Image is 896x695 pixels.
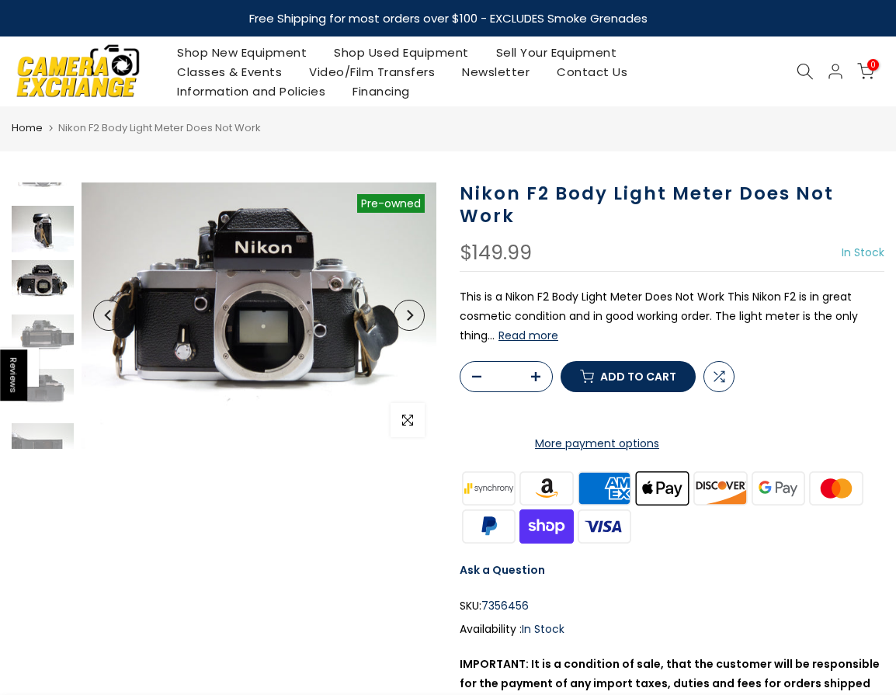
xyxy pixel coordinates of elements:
[12,120,43,136] a: Home
[164,62,296,82] a: Classes & Events
[12,369,74,415] img: Nikon F2 Body Light Meter Does Not Work 35mm Film Cameras - 35mm SLR Cameras Nikon 7356456
[12,314,74,361] img: Nikon F2 Body Light Meter Does Not Work 35mm Film Cameras - 35mm SLR Cameras Nikon 7356456
[498,328,558,342] button: Read more
[481,596,529,616] span: 7356456
[575,469,634,507] img: american express
[807,469,866,507] img: master
[12,260,74,307] img: Nikon F2 Body Light Meter Does Not Work 35mm Film Cameras - 35mm SLR Cameras Nikon 7356456
[58,120,261,135] span: Nikon F2 Body Light Meter Does Not Work
[394,300,425,331] button: Next
[164,43,321,62] a: Shop New Equipment
[460,469,518,507] img: synchrony
[296,62,449,82] a: Video/Film Transfers
[321,43,483,62] a: Shop Used Equipment
[482,43,630,62] a: Sell Your Equipment
[575,507,634,545] img: visa
[12,206,74,252] img: Nikon F2 Body Light Meter Does Not Work 35mm Film Cameras - 35mm SLR Cameras Nikon 7356456
[460,243,532,263] div: $149.99
[600,371,676,382] span: Add to cart
[93,300,124,331] button: Previous
[692,469,750,507] img: discover
[460,287,884,346] p: This is a Nikon F2 Body Light Meter Does Not Work This Nikon F2 is in great cosmetic condition an...
[460,562,545,578] a: Ask a Question
[249,10,648,26] strong: Free Shipping for most orders over $100 - EXCLUDES Smoke Grenades
[634,469,692,507] img: apple pay
[460,596,884,616] div: SKU:
[460,434,735,453] a: More payment options
[544,62,641,82] a: Contact Us
[857,63,874,80] a: 0
[522,621,564,637] span: In Stock
[460,182,884,228] h1: Nikon F2 Body Light Meter Does Not Work
[460,620,884,639] div: Availability :
[561,361,696,392] button: Add to cart
[449,62,544,82] a: Newsletter
[460,507,518,545] img: paypal
[518,469,576,507] img: amazon payments
[867,59,879,71] span: 0
[842,245,884,260] span: In Stock
[12,423,74,470] img: Nikon F2 Body Light Meter Does Not Work 35mm Film Cameras - 35mm SLR Cameras Nikon 7356456
[339,82,424,101] a: Financing
[82,182,436,449] img: Nikon F2 Body Light Meter Does Not Work 35mm Film Cameras - 35mm SLR Cameras Nikon 7356456
[518,507,576,545] img: shopify pay
[749,469,807,507] img: google pay
[164,82,339,101] a: Information and Policies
